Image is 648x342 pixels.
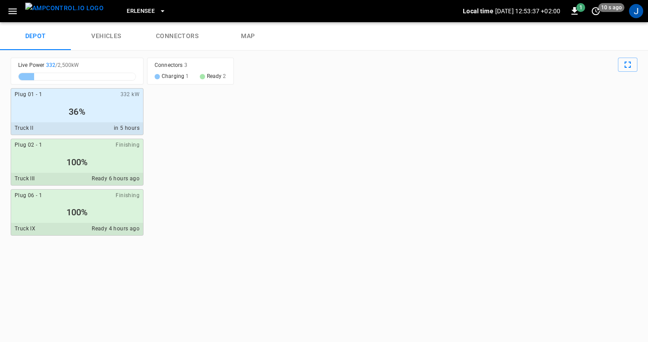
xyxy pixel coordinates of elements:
a: Plug 01 - 1332 kW36%Truck IIin 5 hours [11,88,144,135]
img: ampcontrol.io logo [25,3,104,14]
span: Ready 6 hours ago [92,175,140,183]
div: Connectors [155,62,226,69]
a: map [213,22,283,51]
span: Plug 01 - 1 [15,90,42,99]
div: 100% [11,155,143,169]
span: 10 s ago [598,3,625,12]
span: 332 kW [120,90,140,99]
span: Plug 02 - 1 [15,141,42,150]
span: Charging [162,73,189,80]
span: / 2,500 kW [55,62,79,68]
span: 1 [186,73,189,79]
a: Plug 06 - 1Finishing100%Truck IXReady 4 hours ago [11,189,144,236]
a: Plug 02 - 1Finishing100%Truck IIIReady 6 hours ago [11,139,144,186]
span: 2 [223,73,226,79]
button: Full Screen [618,58,637,72]
div: Live Power [18,62,136,69]
span: Ready 4 hours ago [92,225,140,233]
button: Erlensee [123,3,170,20]
a: connectors [142,22,213,51]
span: Ready [207,73,226,80]
p: [DATE] 12:53:37 +02:00 [495,7,560,16]
span: Finishing [116,141,140,150]
span: 332 [46,62,55,68]
span: 1 [576,3,585,12]
p: Local time [463,7,493,16]
span: Finishing [116,191,140,200]
div: profile-icon [629,4,643,18]
div: 100% [11,205,143,219]
button: set refresh interval [589,4,603,18]
span: 3 [184,62,187,68]
span: Truck III [15,175,35,183]
span: in 5 hours [114,124,140,133]
div: 36% [11,105,143,119]
span: Truck IX [15,225,35,233]
a: vehicles [71,22,142,51]
span: Erlensee [127,6,155,16]
span: Truck II [15,124,33,133]
span: Plug 06 - 1 [15,191,42,200]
